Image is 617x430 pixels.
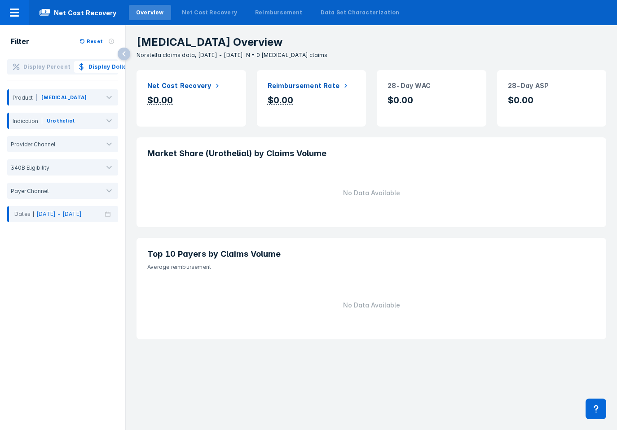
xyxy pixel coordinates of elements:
[129,5,171,20] a: Overview
[388,81,431,91] h2: 28-Day WAC
[147,148,595,159] h3: Market Share (Urothelial) by Claims Volume
[88,63,130,71] span: Display Dollar
[371,65,492,132] div: 28-Day WAC$0.00
[74,61,133,73] button: Display Dollar
[137,300,606,311] div: No Data Available
[268,95,293,105] div: $0.00
[508,81,549,91] h2: 28-Day ASP
[508,94,596,106] p: $0.00
[136,9,164,17] div: Overview
[131,65,251,132] div: Net Cost Recovery$0.00
[175,5,244,20] a: Net Cost Recovery
[268,81,340,91] h2: Reimbursement Rate
[388,94,476,106] p: $0.00
[137,188,606,198] div: No Data Available
[29,7,127,18] span: Net Cost Recovery
[147,259,595,271] p: Average reimbursement
[182,9,237,17] div: Net Cost Recovery
[492,65,612,132] div: 28-Day ASP$0.00
[87,37,103,45] p: Reset
[7,164,49,171] div: 340B Eligibility
[147,249,595,259] h3: Top 10 Payers by Claims Volume
[36,210,82,218] p: [DATE] - [DATE]
[251,65,372,132] div: Reimbursement Rate$0.00
[147,81,211,91] h2: Net Cost Recovery
[47,117,75,125] div: Urothelial
[321,9,400,17] div: Data Set Characterization
[11,36,29,47] p: Filter
[586,399,606,419] div: Contact Support
[255,9,303,17] div: Reimbursement
[23,63,71,71] span: Display Percent
[7,141,55,148] div: Provider Channel
[9,61,74,73] button: Display Percent
[147,95,173,105] div: $0.00
[313,5,407,20] a: Data Set Characterization
[9,118,42,124] div: Indication
[14,210,82,218] div: Dates
[248,5,310,20] a: Reimbursement
[79,37,108,45] button: Reset
[137,36,617,48] p: [MEDICAL_DATA] Overview
[137,51,617,59] p: Norstella claims data, [DATE] - [DATE]. N = 0 [MEDICAL_DATA] claims
[41,93,87,101] div: [MEDICAL_DATA]
[7,188,48,194] div: Payer Channel
[9,94,37,101] div: Product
